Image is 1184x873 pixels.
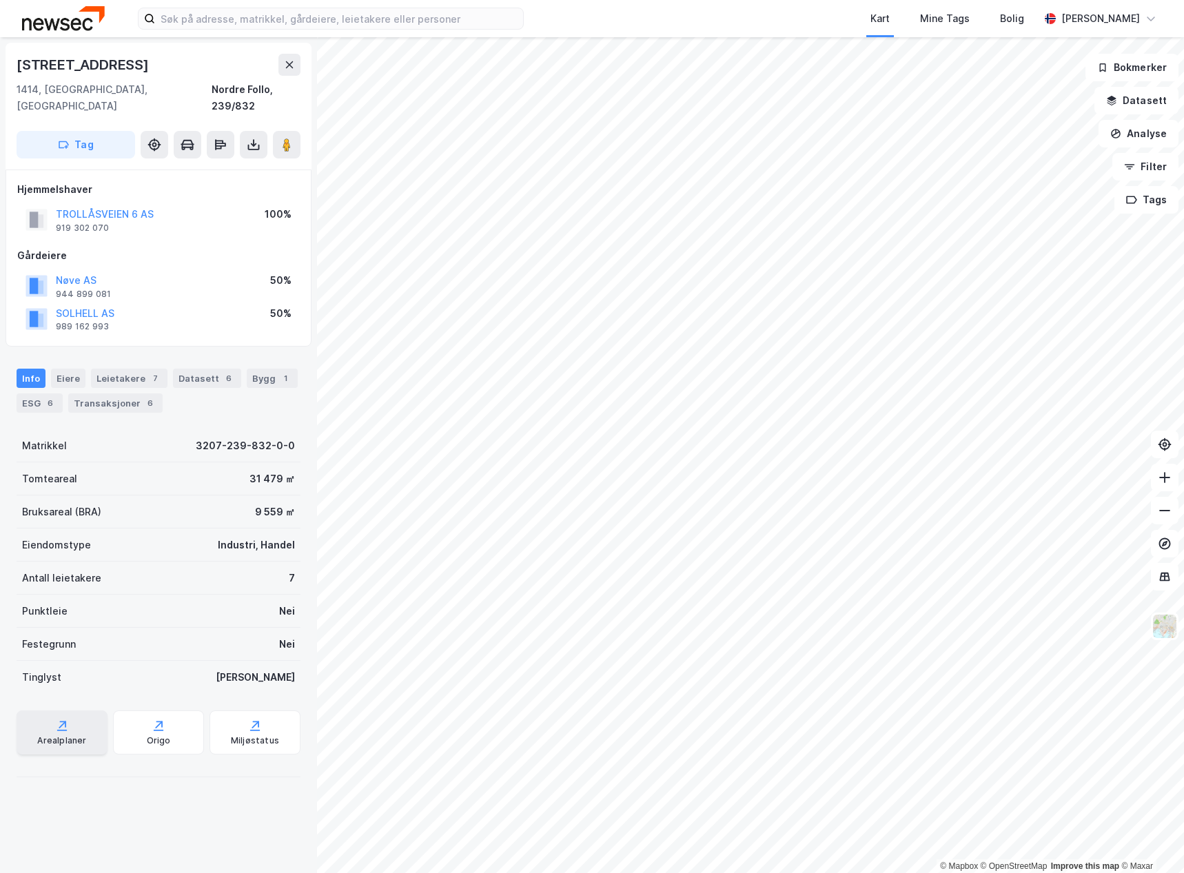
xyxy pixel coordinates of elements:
[231,735,279,746] div: Miljøstatus
[56,223,109,234] div: 919 302 070
[216,669,295,686] div: [PERSON_NAME]
[270,272,292,289] div: 50%
[37,735,86,746] div: Arealplaner
[279,636,295,653] div: Nei
[22,570,101,586] div: Antall leietakere
[270,305,292,322] div: 50%
[22,504,101,520] div: Bruksareal (BRA)
[68,393,163,413] div: Transaksjoner
[1061,10,1140,27] div: [PERSON_NAME]
[43,396,57,410] div: 6
[920,10,970,27] div: Mine Tags
[247,369,298,388] div: Bygg
[218,537,295,553] div: Industri, Handel
[1115,807,1184,873] iframe: Chat Widget
[17,131,135,158] button: Tag
[940,861,978,871] a: Mapbox
[22,438,67,454] div: Matrikkel
[148,371,162,385] div: 7
[1000,10,1024,27] div: Bolig
[1112,153,1178,181] button: Filter
[22,6,105,30] img: newsec-logo.f6e21ccffca1b3a03d2d.png
[22,471,77,487] div: Tomteareal
[870,10,890,27] div: Kart
[249,471,295,487] div: 31 479 ㎡
[1152,613,1178,639] img: Z
[1114,186,1178,214] button: Tags
[289,570,295,586] div: 7
[155,8,523,29] input: Søk på adresse, matrikkel, gårdeiere, leietakere eller personer
[196,438,295,454] div: 3207-239-832-0-0
[17,369,45,388] div: Info
[91,369,167,388] div: Leietakere
[22,636,76,653] div: Festegrunn
[278,371,292,385] div: 1
[51,369,85,388] div: Eiere
[22,603,68,619] div: Punktleie
[147,735,171,746] div: Origo
[1085,54,1178,81] button: Bokmerker
[17,181,300,198] div: Hjemmelshaver
[279,603,295,619] div: Nei
[56,321,109,332] div: 989 162 993
[1115,807,1184,873] div: Kontrollprogram for chat
[981,861,1048,871] a: OpenStreetMap
[222,371,236,385] div: 6
[17,54,152,76] div: [STREET_ADDRESS]
[265,206,292,223] div: 100%
[255,504,295,520] div: 9 559 ㎡
[1099,120,1178,147] button: Analyse
[22,669,61,686] div: Tinglyst
[22,537,91,553] div: Eiendomstype
[56,289,111,300] div: 944 899 081
[17,81,212,114] div: 1414, [GEOGRAPHIC_DATA], [GEOGRAPHIC_DATA]
[1051,861,1119,871] a: Improve this map
[143,396,157,410] div: 6
[1094,87,1178,114] button: Datasett
[212,81,300,114] div: Nordre Follo, 239/832
[17,247,300,264] div: Gårdeiere
[17,393,63,413] div: ESG
[173,369,241,388] div: Datasett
